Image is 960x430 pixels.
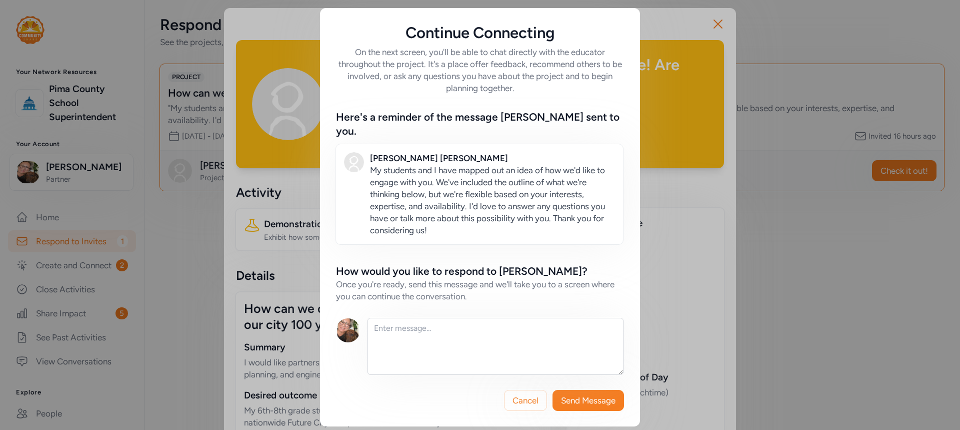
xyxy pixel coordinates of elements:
button: Cancel [504,390,547,411]
div: Once you're ready, send this message and we'll take you to a screen where you can continue the co... [336,278,624,302]
h6: On the next screen, you'll be able to chat directly with the educator throughout the project. It'... [336,46,624,94]
span: Send Message [561,394,615,406]
div: [PERSON_NAME] [PERSON_NAME] [370,152,508,164]
span: Cancel [512,394,538,406]
img: Avatar [344,152,364,172]
h5: Continue Connecting [336,24,624,42]
div: How would you like to respond to [PERSON_NAME]? [336,264,587,278]
img: Avatar [336,318,360,342]
p: My students and I have mapped out an idea of how we'd like to engage with you. We've included the... [370,164,615,236]
button: Send Message [552,390,624,411]
div: Here's a reminder of the message [PERSON_NAME] sent to you. [336,110,624,138]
